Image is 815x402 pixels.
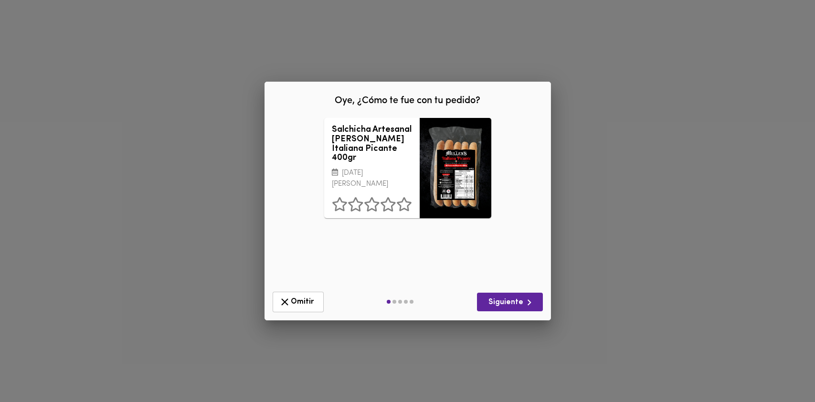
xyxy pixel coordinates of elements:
div: Salchicha Artesanal Mullens Italiana Picante 400gr [420,118,491,218]
span: Oye, ¿Cómo te fue con tu pedido? [335,96,480,106]
p: [DATE][PERSON_NAME] [332,168,412,190]
h3: Salchicha Artesanal [PERSON_NAME] Italiana Picante 400gr [332,126,412,163]
iframe: Messagebird Livechat Widget [760,347,805,392]
button: Omitir [273,292,324,312]
span: Siguiente [485,296,535,308]
span: Omitir [279,296,318,308]
button: Siguiente [477,293,543,311]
